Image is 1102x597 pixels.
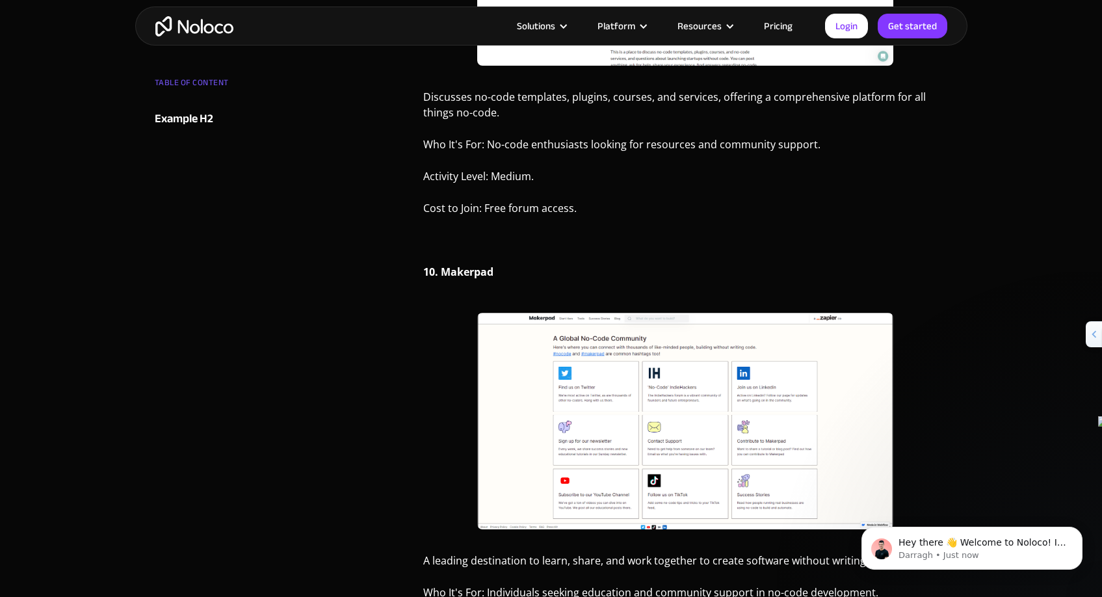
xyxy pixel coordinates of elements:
div: Resources [677,18,722,34]
div: Platform [581,18,661,34]
p: Discusses no-code templates, plugins, courses, and services, offering a comprehensive platform fo... [423,89,948,130]
div: Solutions [501,18,581,34]
strong: 10. Makerpad [423,265,493,279]
p: Who It's For: No-code enthusiasts looking for resources and community support. [423,137,948,162]
p: Cost to Join: Free forum access. [423,200,948,226]
iframe: Intercom notifications message [842,499,1102,590]
a: Login [825,14,868,38]
div: Example H2 [155,109,213,129]
a: Example H2 [155,109,312,129]
div: Platform [597,18,635,34]
div: Resources [661,18,748,34]
p: ‍ [423,232,948,258]
div: Solutions [517,18,555,34]
p: Activity Level: Medium. [423,168,948,194]
div: TABLE OF CONTENT [155,73,312,99]
p: A leading destination to learn, share, and work together to create software without writing code. [423,553,948,578]
a: home [155,16,233,36]
a: Pricing [748,18,809,34]
a: Get started [878,14,947,38]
